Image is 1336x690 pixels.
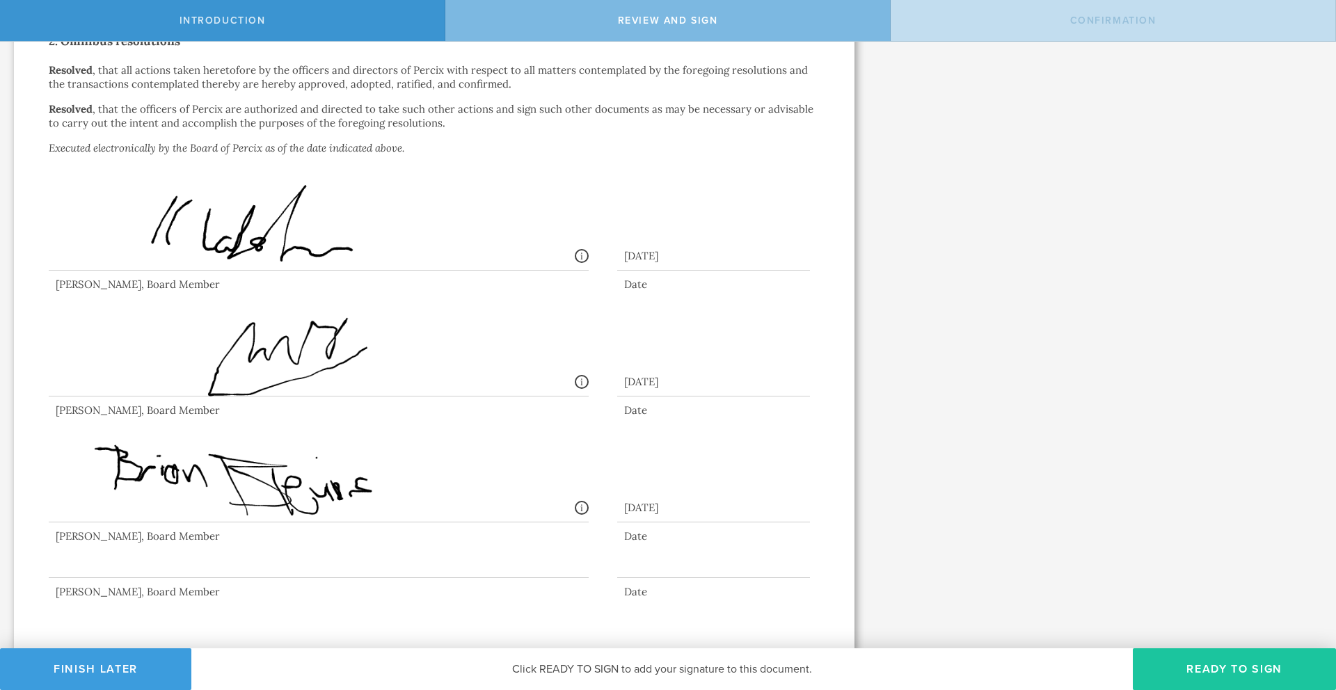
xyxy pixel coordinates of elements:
img: 8Hh8nYAAAABklEQVQDAIYoao+qG4hNAAAAAElFTkSuQmCC [56,173,424,274]
span: Introduction [180,15,266,26]
img: 2oBIwhgAAAAASUVORK5CYII= [56,424,424,525]
div: Date [617,585,810,599]
strong: Resolved [49,63,93,77]
p: , that the officers of Percix are authorized and directed to take such other actions and sign suc... [49,102,820,130]
div: Click READY TO SIGN to add your signature to this document. [191,648,1133,690]
img: cjYAAAAASUVORK5CYII= [56,298,424,399]
div: [DATE] [617,235,810,271]
span: Review and Sign [618,15,718,26]
p: , that all actions taken heretofore by the officers and directors of Percix with respect to all m... [49,63,820,91]
div: [PERSON_NAME], Board Member [49,585,589,599]
em: Executed electronically by the Board of Percix as of the date indicated above. [49,141,404,154]
span: Confirmation [1070,15,1156,26]
div: [DATE] [617,487,810,522]
strong: Resolved [49,102,93,115]
div: [DATE] [617,361,810,396]
button: Ready to Sign [1133,648,1336,690]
